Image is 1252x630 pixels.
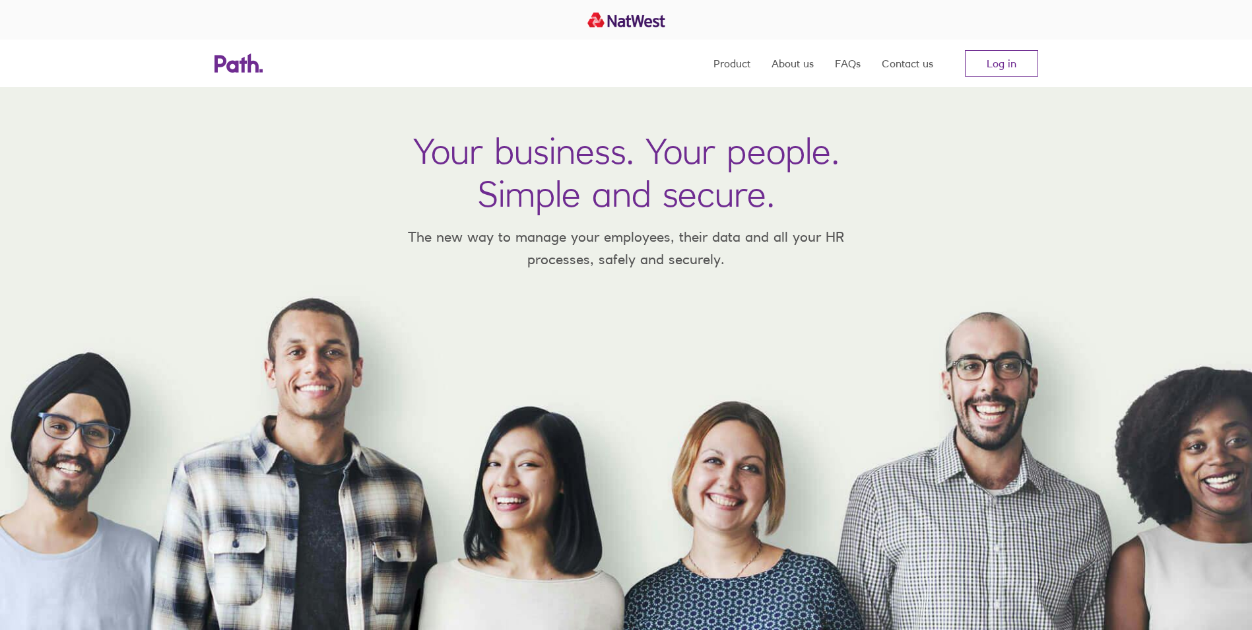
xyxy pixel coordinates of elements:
a: Contact us [882,40,933,87]
a: FAQs [835,40,861,87]
a: Log in [965,50,1038,77]
h1: Your business. Your people. Simple and secure. [413,129,840,215]
a: About us [772,40,814,87]
p: The new way to manage your employees, their data and all your HR processes, safely and securely. [389,226,864,270]
a: Product [713,40,750,87]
